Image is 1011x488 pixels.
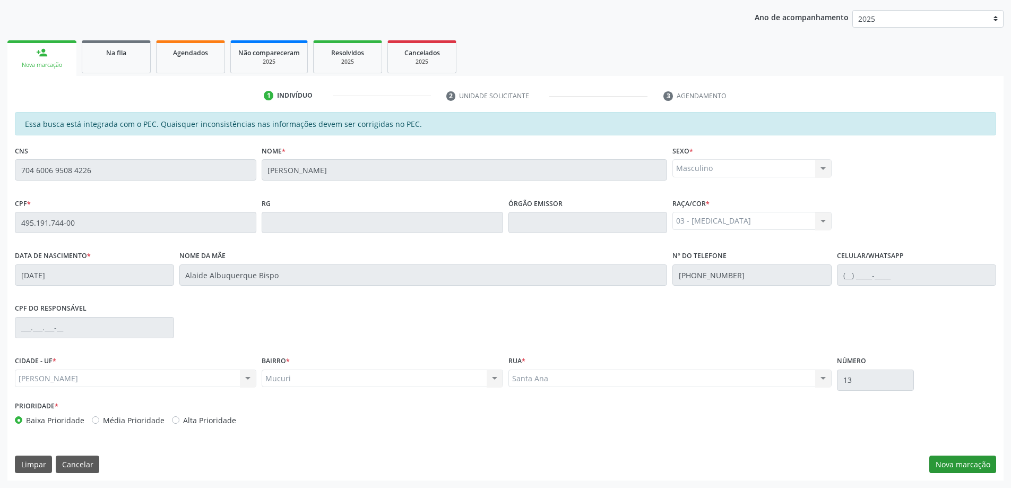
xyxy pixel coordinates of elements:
[837,353,866,370] label: Número
[15,456,52,474] button: Limpar
[179,248,226,264] label: Nome da mãe
[672,248,727,264] label: Nº do Telefone
[837,248,904,264] label: Celular/WhatsApp
[755,10,849,23] p: Ano de acompanhamento
[106,48,126,57] span: Na fila
[183,415,236,426] label: Alta Prioridade
[15,398,58,415] label: Prioridade
[262,143,286,159] label: Nome
[262,195,271,212] label: RG
[277,91,313,100] div: Indivíduo
[508,195,563,212] label: Órgão emissor
[929,456,996,474] button: Nova marcação
[15,317,174,338] input: ___.___.___-__
[15,143,28,159] label: CNS
[15,61,69,69] div: Nova marcação
[15,353,56,370] label: CIDADE - UF
[15,264,174,286] input: __/__/____
[321,58,374,66] div: 2025
[672,195,710,212] label: Raça/cor
[672,143,693,159] label: Sexo
[508,353,525,370] label: Rua
[238,48,300,57] span: Não compareceram
[15,301,87,317] label: CPF do responsável
[103,415,165,426] label: Média Prioridade
[264,91,273,100] div: 1
[672,264,832,286] input: (__) _____-_____
[837,264,996,286] input: (__) _____-_____
[238,58,300,66] div: 2025
[36,47,48,58] div: person_add
[404,48,440,57] span: Cancelados
[395,58,448,66] div: 2025
[15,195,31,212] label: CPF
[15,112,996,135] div: Essa busca está integrada com o PEC. Quaisquer inconsistências nas informações devem ser corrigid...
[331,48,364,57] span: Resolvidos
[15,248,91,264] label: Data de nascimento
[26,415,84,426] label: Baixa Prioridade
[173,48,208,57] span: Agendados
[56,456,99,474] button: Cancelar
[262,353,290,370] label: BAIRRO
